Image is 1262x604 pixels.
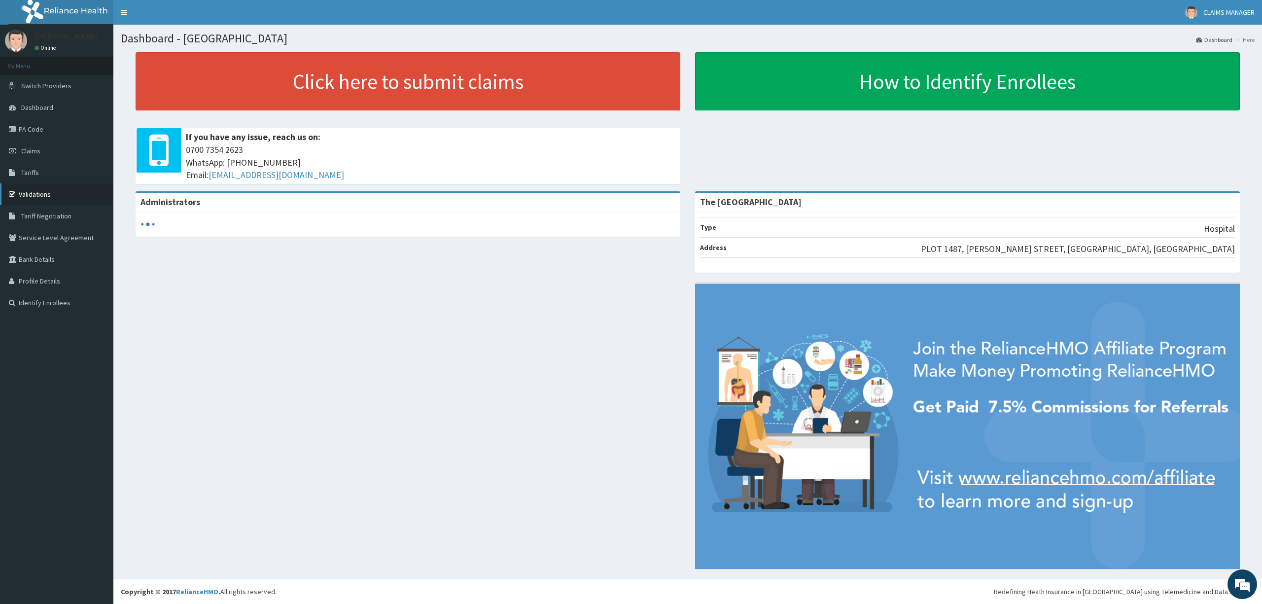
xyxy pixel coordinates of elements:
a: Click here to submit claims [136,52,680,110]
div: Redefining Heath Insurance in [GEOGRAPHIC_DATA] using Telemedicine and Data Science! [994,587,1255,597]
img: User Image [5,30,27,52]
img: User Image [1185,6,1197,19]
span: Tariffs [21,168,39,177]
a: Online [35,44,58,51]
strong: The [GEOGRAPHIC_DATA] [700,196,802,208]
h1: Dashboard - [GEOGRAPHIC_DATA] [121,32,1255,45]
img: provider-team-banner.png [695,284,1240,569]
span: Switch Providers [21,81,71,90]
span: CLAIMS MANAGER [1203,8,1255,17]
strong: Copyright © 2017 . [121,587,220,596]
footer: All rights reserved. [113,579,1262,604]
span: Dashboard [21,103,53,112]
a: RelianceHMO [176,587,218,596]
a: How to Identify Enrollees [695,52,1240,110]
svg: audio-loading [140,217,155,232]
b: Address [700,243,727,252]
p: Hospital [1204,222,1235,235]
b: Administrators [140,196,200,208]
li: Here [1233,36,1255,44]
b: Type [700,223,716,232]
span: Claims [21,146,40,155]
p: [PERSON_NAME] [35,32,99,41]
b: If you have any issue, reach us on: [186,131,320,142]
p: PLOT 1487, [PERSON_NAME] STREET, [GEOGRAPHIC_DATA], [GEOGRAPHIC_DATA] [921,243,1235,255]
span: Tariff Negotiation [21,212,71,220]
a: [EMAIL_ADDRESS][DOMAIN_NAME] [209,169,344,180]
a: Dashboard [1196,36,1232,44]
span: 0700 7354 2623 WhatsApp: [PHONE_NUMBER] Email: [186,143,675,181]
